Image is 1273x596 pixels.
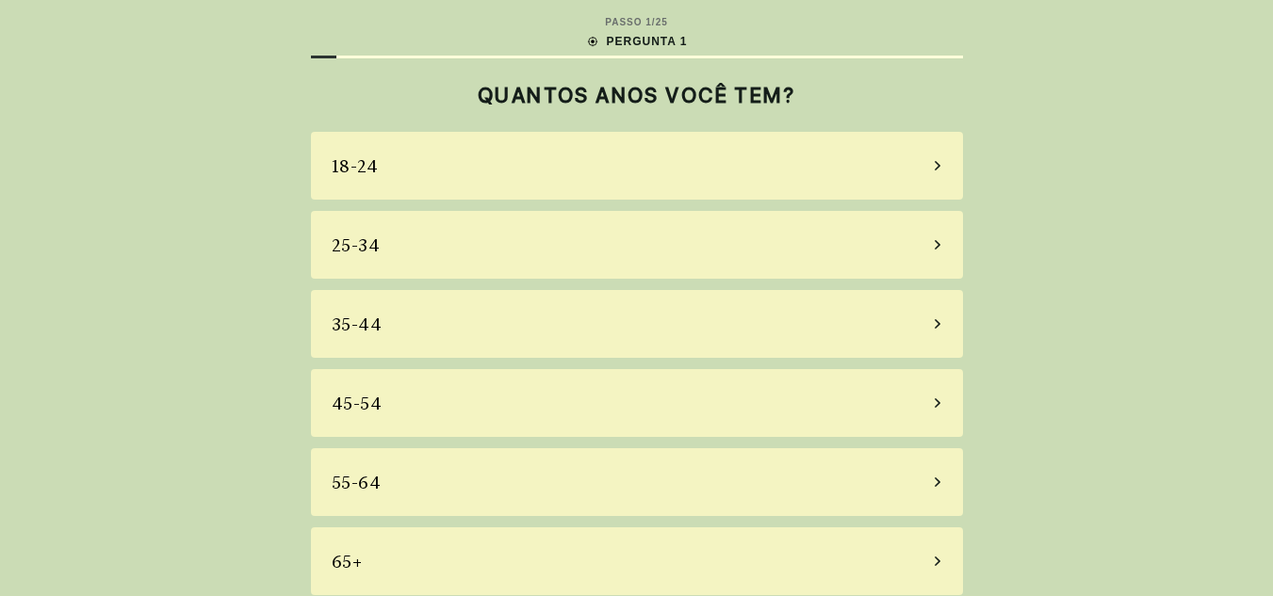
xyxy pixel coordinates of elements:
font: 1 [645,17,652,27]
font: PERGUNTA 1 [606,35,687,48]
font: 45-54 [332,394,383,413]
font: 25-34 [332,235,381,255]
font: 55-64 [332,473,382,492]
font: 18-24 [332,156,379,176]
font: 65+ [332,552,363,572]
font: / [652,17,656,27]
font: PASSO [605,17,642,27]
font: 25 [656,17,668,27]
font: 35-44 [332,314,383,334]
font: QUANTOS ANOS VOCÊ TEM? [478,83,795,107]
